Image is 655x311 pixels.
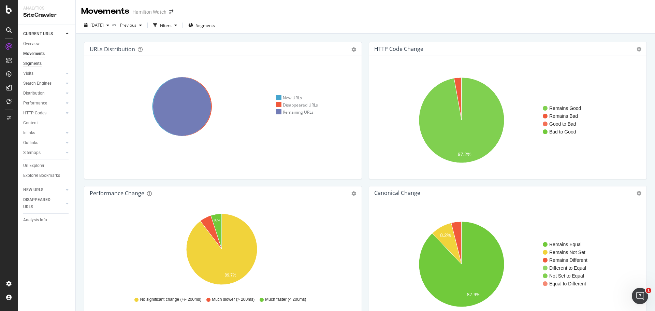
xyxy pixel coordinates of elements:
[117,20,145,31] button: Previous
[637,47,641,52] i: Options
[23,100,64,107] a: Performance
[224,273,236,278] text: 89.7%
[374,44,423,54] h4: HTTP Code Change
[23,40,71,47] a: Overview
[351,47,356,52] div: gear
[23,110,46,117] div: HTTP Codes
[186,20,218,31] button: Segments
[23,80,52,87] div: Search Engines
[169,10,173,14] div: arrow-right-arrow-left
[276,109,314,115] div: Remaining URLs
[196,23,215,28] span: Segments
[112,22,117,28] span: vs
[150,20,180,31] button: Filters
[549,105,581,111] text: Remains Good
[23,40,40,47] div: Overview
[23,196,58,211] div: DISAPPEARED URLS
[440,233,451,238] text: 8.2%
[549,121,576,127] text: Good to Bad
[23,90,45,97] div: Distribution
[646,288,651,293] span: 1
[458,152,471,157] text: 97.2%
[23,11,70,19] div: SiteCrawler
[23,149,41,156] div: Sitemaps
[132,9,166,15] div: Hamilton Watch
[140,297,201,302] span: No significant change (+/- 200ms)
[81,5,130,17] div: Movements
[23,119,71,127] a: Content
[23,129,64,137] a: Inlinks
[23,119,38,127] div: Content
[374,188,420,198] h4: Canonical Change
[549,129,576,135] text: Bad to Good
[23,139,64,146] a: Outlinks
[637,191,641,196] i: Options
[23,216,71,224] a: Analysis Info
[81,20,112,31] button: [DATE]
[23,70,33,77] div: Visits
[23,90,64,97] a: Distribution
[23,162,71,169] a: Url Explorer
[90,211,354,290] svg: A chart.
[351,191,356,196] div: gear
[265,297,306,302] span: Much faster (< 200ms)
[23,100,47,107] div: Performance
[90,46,135,53] div: URLs Distribution
[23,172,60,179] div: Explorer Bookmarks
[23,162,44,169] div: Url Explorer
[23,172,71,179] a: Explorer Bookmarks
[549,257,587,263] text: Remains Different
[23,70,64,77] a: Visits
[212,297,254,302] span: Much slower (> 200ms)
[375,67,639,173] svg: A chart.
[23,80,64,87] a: Search Engines
[160,23,172,28] div: Filters
[23,60,71,67] a: Segments
[549,265,586,271] text: Different to Equal
[276,102,318,108] div: Disappeared URLs
[549,250,585,255] text: Remains Not Set
[23,60,42,67] div: Segments
[23,110,64,117] a: HTTP Codes
[549,273,584,279] text: Not Set to Equal
[117,22,136,28] span: Previous
[23,30,64,38] a: CURRENT URLS
[23,186,64,194] a: NEW URLS
[23,50,71,57] a: Movements
[23,216,47,224] div: Analysis Info
[214,218,220,223] text: 5%
[632,288,648,304] iframe: Intercom live chat
[23,30,53,38] div: CURRENT URLS
[467,292,481,297] text: 87.9%
[23,139,38,146] div: Outlinks
[23,149,64,156] a: Sitemaps
[90,190,144,197] div: Performance Change
[276,95,302,101] div: New URLs
[549,281,586,286] text: Equal to Different
[549,113,578,119] text: Remains Bad
[23,5,70,11] div: Analytics
[23,129,35,137] div: Inlinks
[549,242,582,247] text: Remains Equal
[90,22,104,28] span: 2025 Sep. 22nd
[23,196,64,211] a: DISAPPEARED URLS
[23,186,43,194] div: NEW URLS
[23,50,45,57] div: Movements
